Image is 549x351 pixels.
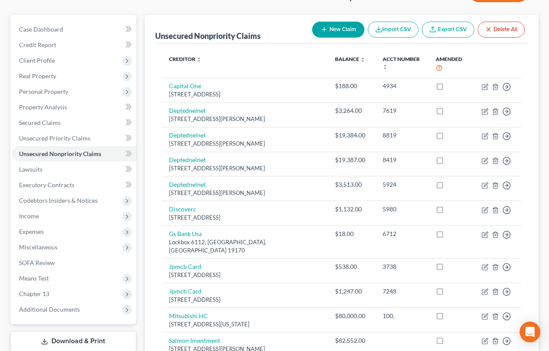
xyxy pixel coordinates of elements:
a: Deptednelnet [169,181,206,188]
div: $3,264.00 [335,106,369,115]
div: [STREET_ADDRESS] [169,214,322,222]
button: Import CSV [368,22,418,38]
a: Credit Report [12,37,136,53]
a: Discoverc [169,205,196,213]
div: $3,513.00 [335,180,369,189]
span: Expenses [19,228,44,235]
span: Real Property [19,72,56,80]
div: Unsecured Nonpriority Claims [155,31,261,41]
div: 5924 [383,180,422,189]
span: Unsecured Nonpriority Claims [19,150,101,157]
div: $82,552.00 [335,336,369,345]
span: Unsecured Priority Claims [19,134,90,142]
a: Unsecured Nonpriority Claims [12,146,136,162]
th: Amended [429,51,475,78]
div: 4934 [383,82,422,90]
a: Deptednelnet [169,107,206,114]
div: [STREET_ADDRESS][PERSON_NAME] [169,140,322,148]
div: 100, [383,312,422,320]
div: [STREET_ADDRESS] [169,90,322,99]
i: unfold_more [360,57,365,62]
a: SOFA Review [12,255,136,271]
div: [STREET_ADDRESS] [169,296,322,304]
div: $188.00 [335,82,369,90]
div: 8819 [383,131,422,140]
div: Lockbox 6112, [GEOGRAPHIC_DATA], [GEOGRAPHIC_DATA] 19170 [169,238,322,254]
a: Deptednelnet [169,131,206,139]
span: Means Test [19,274,49,282]
div: 8419 [383,156,422,164]
a: Unsecured Priority Claims [12,131,136,146]
span: Property Analysis [19,103,67,111]
a: Capital One [169,82,201,89]
a: Salmon Investment [169,337,220,344]
a: Case Dashboard [12,22,136,37]
a: Mitsubishi HC [169,312,208,319]
span: Miscellaneous [19,243,57,251]
div: $80,000.00 [335,312,369,320]
a: Gs Bank Usa [169,230,202,237]
span: Client Profile [19,57,55,64]
div: [STREET_ADDRESS][US_STATE] [169,320,322,329]
span: Income [19,212,39,220]
a: Lawsuits [12,162,136,177]
div: 5980 [383,205,422,214]
a: Balance unfold_more [335,56,365,62]
a: Jpmcb Card [169,287,201,295]
div: [STREET_ADDRESS][PERSON_NAME] [169,164,322,172]
a: Executory Contracts [12,177,136,193]
a: Acct Number unfold_more [383,56,420,70]
span: SOFA Review [19,259,55,266]
a: Property Analysis [12,99,136,115]
div: $1,247.00 [335,287,369,296]
div: $538.00 [335,262,369,271]
div: 6712 [383,230,422,238]
div: $19,387.00 [335,156,369,164]
div: $1,132.00 [335,205,369,214]
span: Chapter 13 [19,290,49,297]
span: Case Dashboard [19,26,63,33]
div: 3738 [383,262,422,271]
div: Open Intercom Messenger [520,322,540,342]
button: Delete All [478,22,525,38]
div: [STREET_ADDRESS][PERSON_NAME] [169,189,322,197]
i: unfold_more [196,57,201,62]
span: Credit Report [19,41,56,48]
span: Lawsuits [19,166,42,173]
a: Jpmcb Card [169,263,201,270]
i: unfold_more [383,64,388,70]
span: Personal Property [19,88,68,95]
a: Secured Claims [12,115,136,131]
span: Executory Contracts [19,181,74,188]
div: [STREET_ADDRESS][PERSON_NAME] [169,115,322,123]
div: 7619 [383,106,422,115]
button: New Claim [312,22,364,38]
span: Codebtors Insiders & Notices [19,197,98,204]
div: $18.00 [335,230,369,238]
a: Deptednelnet [169,156,206,163]
a: Export CSV [422,22,474,38]
span: Additional Documents [19,306,80,313]
div: 7248 [383,287,422,296]
div: $19,384.00 [335,131,369,140]
div: [STREET_ADDRESS] [169,271,322,279]
span: Secured Claims [19,119,61,126]
a: Creditor unfold_more [169,56,201,62]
